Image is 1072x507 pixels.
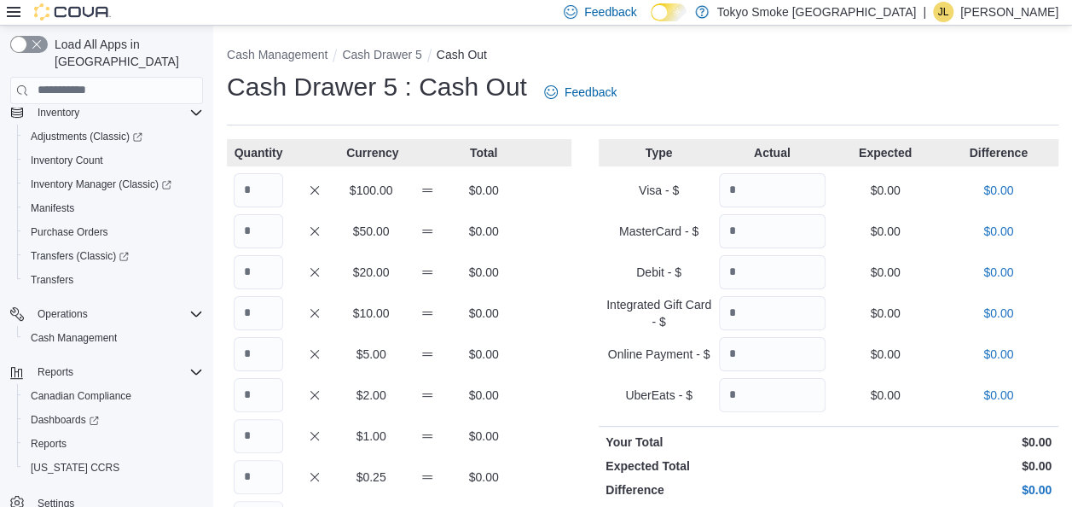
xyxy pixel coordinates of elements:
p: $0.00 [945,182,1052,199]
span: Transfers (Classic) [24,246,203,266]
button: Cash Management [17,326,210,350]
span: Load All Apps in [GEOGRAPHIC_DATA] [48,36,203,70]
button: Inventory [3,101,210,125]
a: Inventory Count [24,150,110,171]
span: [US_STATE] CCRS [31,461,119,475]
p: Expected [832,144,939,161]
span: Cash Management [31,331,117,345]
p: Currency [346,144,396,161]
span: Reports [31,362,203,382]
input: Quantity [719,214,826,248]
button: Reports [3,360,210,384]
p: $0.00 [459,428,508,445]
span: Inventory [31,102,203,123]
span: Transfers [24,270,203,290]
p: Type [606,144,712,161]
p: UberEats - $ [606,387,712,404]
p: $0.00 [832,264,939,281]
p: $0.00 [945,223,1052,240]
p: Debit - $ [606,264,712,281]
button: Transfers [17,268,210,292]
a: Transfers [24,270,80,290]
p: Expected Total [606,457,825,475]
a: Inventory Manager (Classic) [17,172,210,196]
span: Inventory [38,106,79,119]
button: Inventory [31,102,86,123]
span: Reports [38,365,73,379]
span: Canadian Compliance [31,389,131,403]
p: $0.00 [832,457,1052,475]
p: $0.00 [832,481,1052,498]
p: Difference [945,144,1052,161]
input: Quantity [234,255,283,289]
input: Quantity [234,378,283,412]
span: Canadian Compliance [24,386,203,406]
p: $50.00 [346,223,396,240]
button: Operations [3,302,210,326]
p: $0.00 [945,346,1052,363]
span: Inventory Count [24,150,203,171]
a: Adjustments (Classic) [24,126,149,147]
p: $0.00 [832,223,939,240]
input: Quantity [234,460,283,494]
p: Total [459,144,508,161]
span: Washington CCRS [24,457,203,478]
p: $0.00 [459,305,508,322]
nav: An example of EuiBreadcrumbs [227,46,1058,67]
input: Quantity [719,255,826,289]
span: Cash Management [24,328,203,348]
p: MasterCard - $ [606,223,712,240]
span: Manifests [31,201,74,215]
p: $2.00 [346,387,396,404]
h1: Cash Drawer 5 : Cash Out [227,70,527,104]
span: Operations [31,304,203,324]
p: Difference [606,481,825,498]
p: $0.00 [459,264,508,281]
a: Dashboards [17,408,210,432]
p: Online Payment - $ [606,346,712,363]
button: Cash Out [437,48,487,61]
p: Actual [719,144,826,161]
input: Quantity [234,173,283,207]
button: [US_STATE] CCRS [17,456,210,480]
span: Feedback [565,84,617,101]
a: Feedback [537,75,623,109]
span: Inventory Manager (Classic) [31,178,171,191]
span: Purchase Orders [24,222,203,242]
input: Quantity [719,378,826,412]
a: Adjustments (Classic) [17,125,210,149]
p: | [923,2,926,22]
p: $0.25 [346,469,396,486]
p: $100.00 [346,182,396,199]
p: Your Total [606,434,825,451]
p: $0.00 [459,182,508,199]
a: [US_STATE] CCRS [24,457,126,478]
p: $0.00 [832,182,939,199]
input: Quantity [719,296,826,330]
p: $0.00 [459,346,508,363]
span: Dashboards [31,413,99,427]
button: Cash Management [227,48,327,61]
span: Operations [38,307,88,321]
button: Reports [31,362,80,382]
p: $0.00 [945,387,1052,404]
input: Quantity [234,337,283,371]
a: Reports [24,434,73,454]
p: $0.00 [945,264,1052,281]
p: Integrated Gift Card - $ [606,296,712,330]
input: Quantity [719,173,826,207]
span: Inventory Count [31,154,103,167]
span: Feedback [584,3,636,20]
a: Dashboards [24,410,106,430]
span: Adjustments (Classic) [24,126,203,147]
span: Purchase Orders [31,225,108,239]
span: Reports [24,434,203,454]
p: $0.00 [945,305,1052,322]
button: Reports [17,432,210,456]
div: Jenefer Luchies [933,2,953,22]
p: Visa - $ [606,182,712,199]
input: Quantity [234,214,283,248]
span: Transfers [31,273,73,287]
p: $10.00 [346,305,396,322]
img: Cova [34,3,111,20]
